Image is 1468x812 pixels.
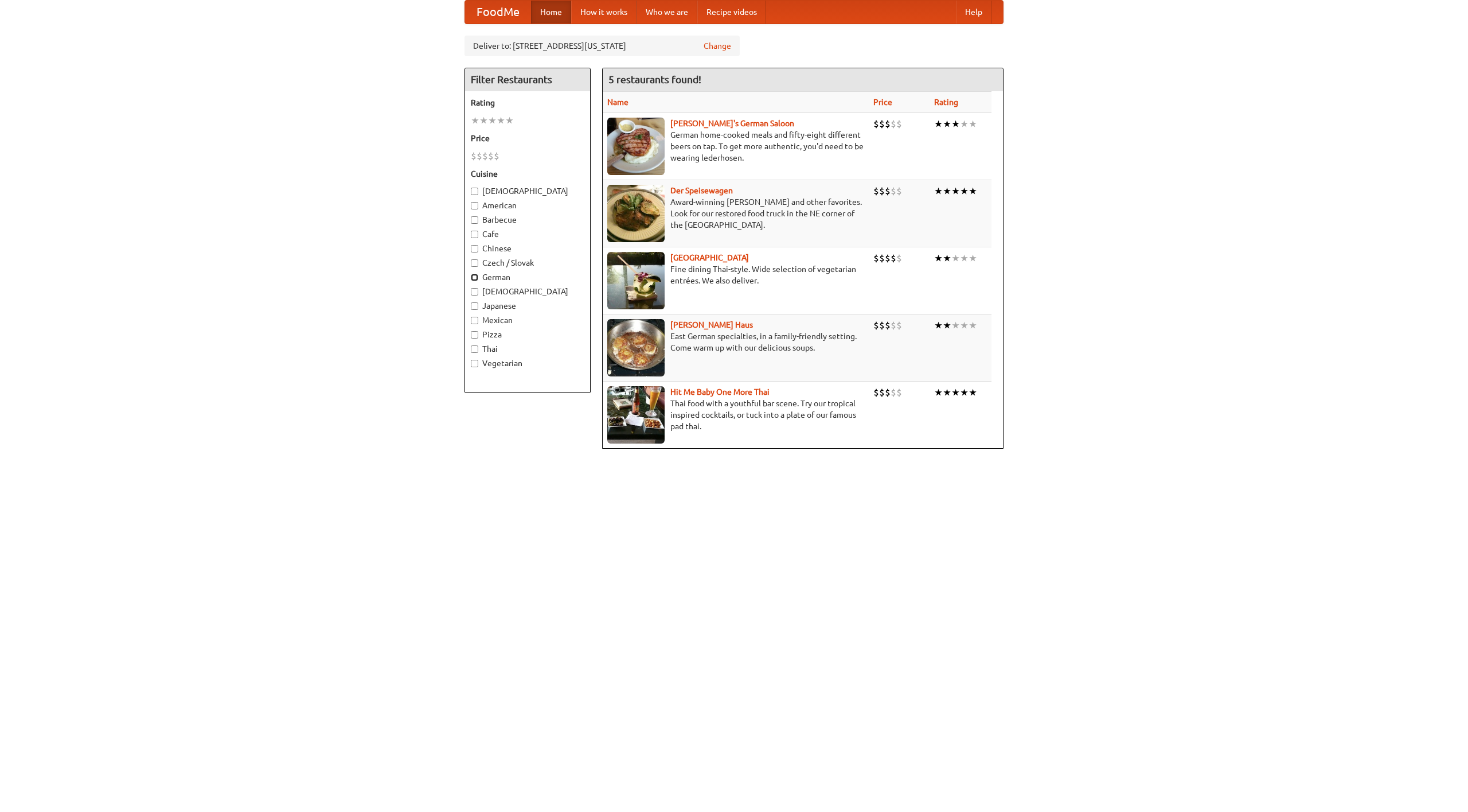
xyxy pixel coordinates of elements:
li: $ [885,386,891,399]
label: German [471,271,584,283]
label: American [471,200,584,211]
li: ★ [960,252,969,265]
li: $ [885,252,891,265]
img: esthers.jpg [607,118,665,175]
input: [DEMOGRAPHIC_DATA] [471,288,478,296]
li: $ [885,118,891,130]
li: $ [879,118,885,130]
li: ★ [934,319,943,332]
li: ★ [488,114,497,127]
img: babythai.jpg [607,386,665,444]
li: $ [879,386,885,399]
input: Mexican [471,317,478,324]
p: German home-cooked meals and fifty-eight different beers on tap. To get more authentic, you'd nee... [607,129,864,164]
li: ★ [479,114,488,127]
li: $ [482,150,488,162]
label: [DEMOGRAPHIC_DATA] [471,185,584,197]
li: $ [896,319,902,332]
li: $ [885,319,891,332]
input: Chinese [471,245,478,252]
li: $ [896,118,902,130]
a: Change [704,40,731,52]
input: Czech / Slovak [471,259,478,267]
li: $ [873,185,879,197]
li: $ [896,185,902,197]
li: ★ [943,319,951,332]
li: $ [896,252,902,265]
li: ★ [969,319,977,332]
h5: Price [471,133,584,144]
li: ★ [969,118,977,130]
li: $ [477,150,482,162]
input: German [471,274,478,281]
a: Home [531,1,571,24]
li: ★ [969,185,977,197]
img: satay.jpg [607,252,665,309]
a: Price [873,98,892,107]
h5: Rating [471,97,584,108]
a: How it works [571,1,637,24]
li: $ [873,252,879,265]
li: ★ [951,118,960,130]
input: Pizza [471,331,478,339]
a: Who we are [637,1,697,24]
a: FoodMe [465,1,531,24]
label: [DEMOGRAPHIC_DATA] [471,286,584,297]
li: $ [494,150,499,162]
li: ★ [934,252,943,265]
li: ★ [960,185,969,197]
li: $ [891,118,896,130]
a: Hit Me Baby One More Thai [670,387,770,397]
a: Recipe videos [697,1,766,24]
input: American [471,202,478,209]
ng-pluralize: 5 restaurants found! [608,74,701,85]
input: Barbecue [471,216,478,224]
label: Pizza [471,329,584,340]
a: Rating [934,98,958,107]
li: ★ [951,319,960,332]
label: Cafe [471,228,584,240]
li: ★ [943,386,951,399]
input: Cafe [471,231,478,238]
a: Help [956,1,991,24]
li: $ [873,118,879,130]
li: $ [879,319,885,332]
img: kohlhaus.jpg [607,319,665,376]
li: $ [488,150,494,162]
li: ★ [505,114,514,127]
li: $ [879,185,885,197]
a: Name [607,98,628,107]
a: [PERSON_NAME]'s German Saloon [670,119,794,128]
p: Thai food with a youthful bar scene. Try our tropical inspired cocktails, or tuck into a plate of... [607,398,864,432]
li: ★ [951,386,960,399]
div: Deliver to: [STREET_ADDRESS][US_STATE] [464,36,740,56]
li: $ [873,386,879,399]
a: [GEOGRAPHIC_DATA] [670,253,749,262]
label: Chinese [471,243,584,254]
li: ★ [471,114,479,127]
li: ★ [960,319,969,332]
li: ★ [943,118,951,130]
li: $ [891,185,896,197]
li: $ [471,150,477,162]
a: [PERSON_NAME] Haus [670,320,753,329]
li: ★ [960,386,969,399]
label: Thai [471,343,584,355]
li: ★ [969,386,977,399]
li: ★ [969,252,977,265]
li: $ [896,386,902,399]
input: Vegetarian [471,360,478,367]
li: $ [879,252,885,265]
p: Fine dining Thai-style. Wide selection of vegetarian entrées. We also deliver. [607,263,864,286]
li: ★ [934,185,943,197]
h4: Filter Restaurants [465,68,590,91]
li: $ [891,319,896,332]
li: ★ [943,185,951,197]
label: Japanese [471,300,584,312]
li: ★ [934,118,943,130]
li: ★ [934,386,943,399]
input: [DEMOGRAPHIC_DATA] [471,188,478,195]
